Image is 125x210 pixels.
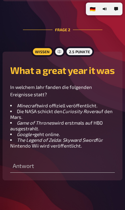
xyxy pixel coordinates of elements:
span: für Nintendo Wii wird veröffentlicht. [10,137,104,148]
div: Frage 2 [23,11,102,48]
h2: What a great year it was [10,64,115,76]
span: auf den Mars. [10,108,114,120]
span: Minecraft [17,103,38,108]
span: Die NASA schickt den [17,108,62,114]
span: wird erstmals auf HBO ausgestrahlt. [10,120,104,131]
li: 🇩🇪 [87,4,98,14]
span: In welchem Jahr fanden die folgenden Ereignisse statt? [10,84,93,97]
span: wird offiziell veröffentlicht. [38,103,97,108]
span: Curiosity Rover [62,108,96,114]
span: The Legend of Zelda: Skyward Sword [17,137,96,143]
div: Wissen [31,47,53,57]
input: Antwort [10,160,115,173]
span: Game of Thrones [17,120,54,126]
div: 2.5 Punkte [65,47,94,57]
span: geht online. [34,131,60,137]
span: Google+ [17,131,34,137]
